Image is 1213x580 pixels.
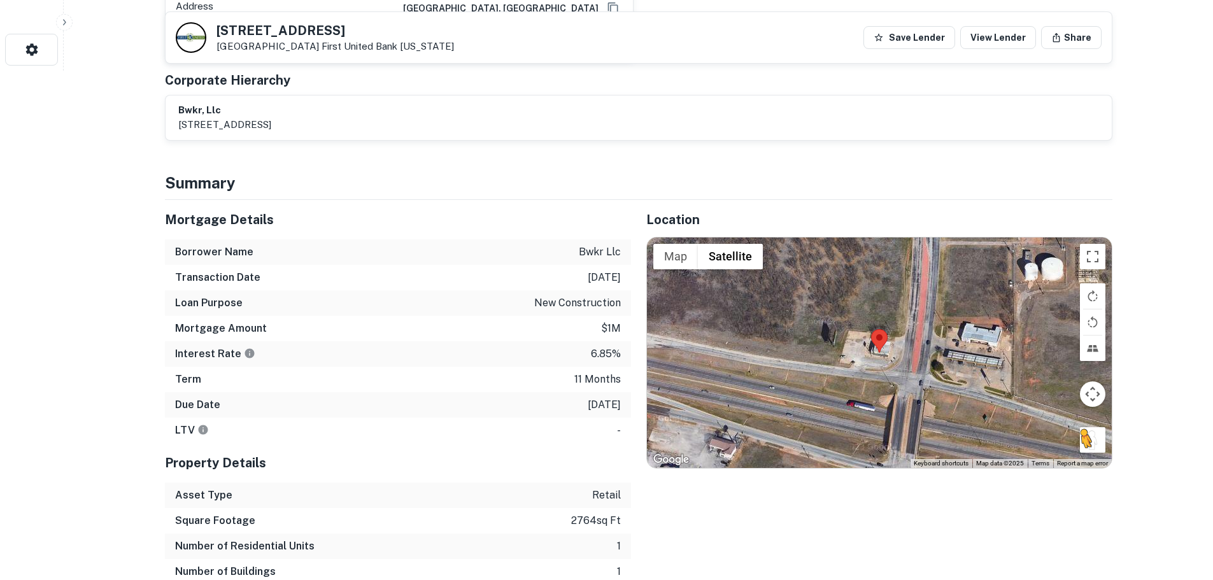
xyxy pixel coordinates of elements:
[588,397,621,413] p: [DATE]
[175,423,209,438] h6: LTV
[1080,283,1105,309] button: Rotate map clockwise
[1149,478,1213,539] iframe: Chat Widget
[175,513,255,528] h6: Square Footage
[1080,309,1105,335] button: Rotate map counterclockwise
[617,564,621,579] p: 1
[322,41,454,52] a: First United Bank [US_STATE]
[650,451,692,468] a: Open this area in Google Maps (opens a new window)
[1080,244,1105,269] button: Toggle fullscreen view
[175,321,267,336] h6: Mortgage Amount
[1057,460,1108,467] a: Report a map error
[1080,427,1105,453] button: Drag Pegman onto the map to open Street View
[175,564,276,579] h6: Number of Buildings
[175,488,232,503] h6: Asset Type
[617,539,621,554] p: 1
[175,346,255,362] h6: Interest Rate
[534,295,621,311] p: new construction
[1080,381,1105,407] button: Map camera controls
[197,424,209,435] svg: LTVs displayed on the website are for informational purposes only and may be reported incorrectly...
[592,488,621,503] p: retail
[175,295,243,311] h6: Loan Purpose
[178,103,271,118] h6: bwkr, llc
[588,270,621,285] p: [DATE]
[698,244,763,269] button: Show satellite imagery
[976,460,1024,467] span: Map data ©2025
[244,348,255,359] svg: The interest rates displayed on the website are for informational purposes only and may be report...
[175,539,315,554] h6: Number of Residential Units
[216,41,454,52] p: [GEOGRAPHIC_DATA]
[175,244,253,260] h6: Borrower Name
[175,372,201,387] h6: Term
[579,244,621,260] p: bwkr llc
[601,321,621,336] p: $1m
[1080,336,1105,361] button: Tilt map
[653,244,698,269] button: Show street map
[914,459,968,468] button: Keyboard shortcuts
[175,270,260,285] h6: Transaction Date
[165,453,631,472] h5: Property Details
[216,24,454,37] h5: [STREET_ADDRESS]
[591,346,621,362] p: 6.85%
[574,372,621,387] p: 11 months
[960,26,1036,49] a: View Lender
[650,451,692,468] img: Google
[165,210,631,229] h5: Mortgage Details
[1041,26,1102,49] button: Share
[617,423,621,438] p: -
[393,1,599,15] h6: [GEOGRAPHIC_DATA], [GEOGRAPHIC_DATA]
[571,513,621,528] p: 2764 sq ft
[646,210,1112,229] h5: Location
[175,397,220,413] h6: Due Date
[178,117,271,132] p: [STREET_ADDRESS]
[863,26,955,49] button: Save Lender
[165,171,1112,194] h4: Summary
[165,71,290,90] h5: Corporate Hierarchy
[1032,460,1049,467] a: Terms (opens in new tab)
